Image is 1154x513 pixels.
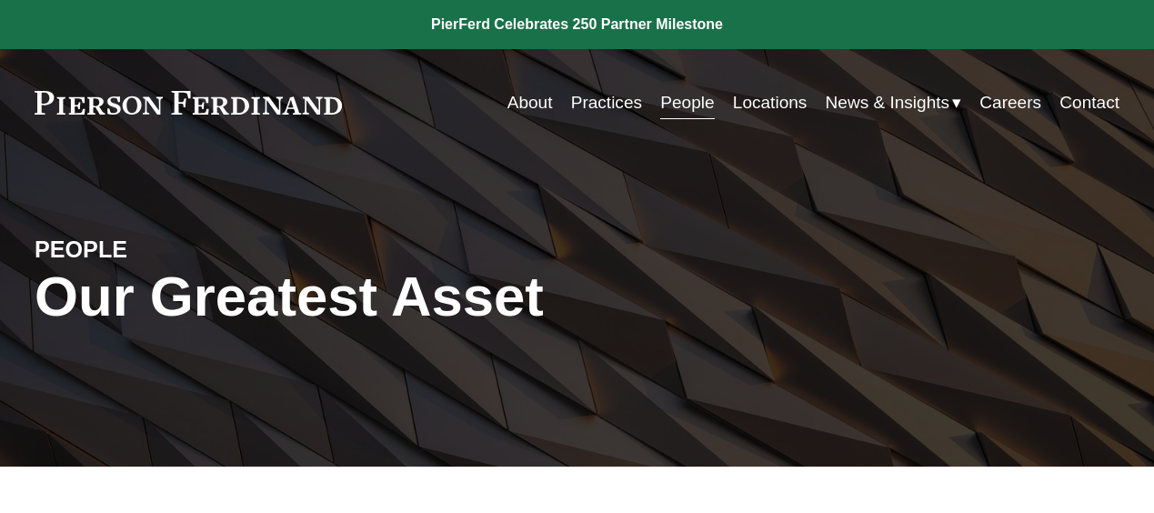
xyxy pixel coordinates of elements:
[35,265,758,329] h1: Our Greatest Asset
[979,85,1041,120] a: Careers
[733,85,807,120] a: Locations
[1059,85,1119,120] a: Contact
[571,85,642,120] a: Practices
[826,85,961,120] a: folder dropdown
[507,85,553,120] a: About
[35,236,306,265] h4: PEOPLE
[826,87,949,118] span: News & Insights
[660,85,714,120] a: People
